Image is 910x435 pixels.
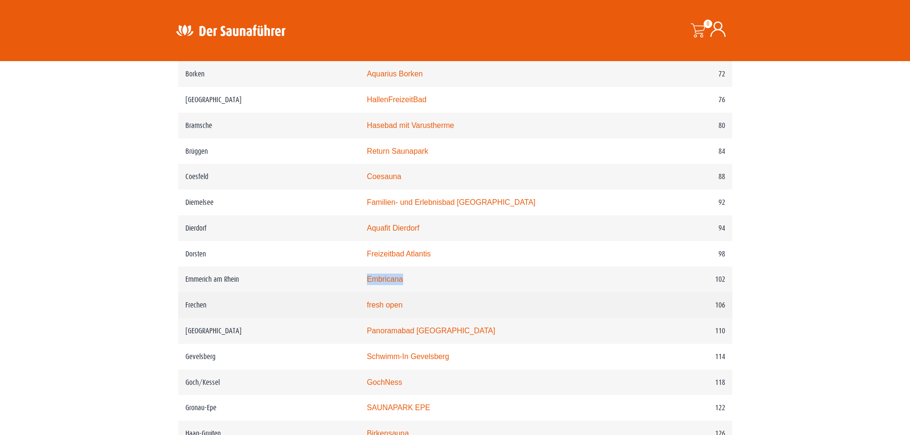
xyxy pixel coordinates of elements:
[632,113,732,138] td: 80
[367,147,428,155] a: Return Saunapark
[367,250,431,258] a: Freizeitbad Atlantis
[178,113,360,138] td: Bramsche
[632,87,732,113] td: 76
[632,318,732,344] td: 110
[367,378,402,386] a: GochNess
[632,344,732,370] td: 114
[178,241,360,267] td: Dorsten
[367,70,423,78] a: Aquarius Borken
[178,190,360,215] td: Diemelsee
[178,292,360,318] td: Frechen
[367,224,419,232] a: Aquafit Dierdorf
[367,198,535,206] a: Familien- und Erlebnisbad [GEOGRAPHIC_DATA]
[632,292,732,318] td: 106
[178,138,360,164] td: Brüggen
[367,121,454,129] a: Hasebad mit Varustherme
[178,370,360,395] td: Goch/Kessel
[367,301,403,309] a: fresh open
[632,395,732,421] td: 122
[632,138,732,164] td: 84
[632,215,732,241] td: 94
[178,395,360,421] td: Gronau-Epe
[178,87,360,113] td: [GEOGRAPHIC_DATA]
[632,61,732,87] td: 72
[367,352,449,361] a: Schwimm-In Gevelsberg
[367,403,430,412] a: SAUNAPARK EPE
[632,164,732,190] td: 88
[632,190,732,215] td: 92
[178,215,360,241] td: Dierdorf
[367,95,427,104] a: HallenFreizeitBad
[704,20,712,28] span: 0
[367,327,495,335] a: Panoramabad [GEOGRAPHIC_DATA]
[367,172,401,180] a: Coesauna
[178,61,360,87] td: Borken
[632,241,732,267] td: 98
[178,318,360,344] td: [GEOGRAPHIC_DATA]
[632,266,732,292] td: 102
[178,164,360,190] td: Coesfeld
[178,266,360,292] td: Emmerich am Rhein
[632,370,732,395] td: 118
[367,275,403,283] a: Embricana
[178,344,360,370] td: Gevelsberg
